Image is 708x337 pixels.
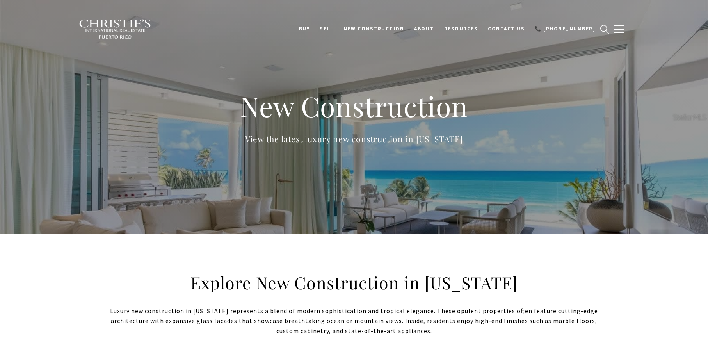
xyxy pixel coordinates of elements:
[343,25,404,32] span: New Construction
[294,21,315,36] a: BUY
[186,272,522,294] h2: Explore New Construction in [US_STATE]
[409,21,439,36] a: About
[79,19,151,39] img: Christie's International Real Estate black text logo
[530,21,600,36] a: 📞 [PHONE_NUMBER]
[198,89,510,123] h1: New Construction
[198,132,510,145] p: View the latest luxury new construction in [US_STATE]
[535,25,595,32] span: 📞 [PHONE_NUMBER]
[439,21,483,36] a: Resources
[100,306,608,336] p: Luxury new construction in [US_STATE] represents a blend of modern sophistication and tropical el...
[488,25,525,32] span: Contact Us
[338,21,409,36] a: New Construction
[315,21,338,36] a: SELL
